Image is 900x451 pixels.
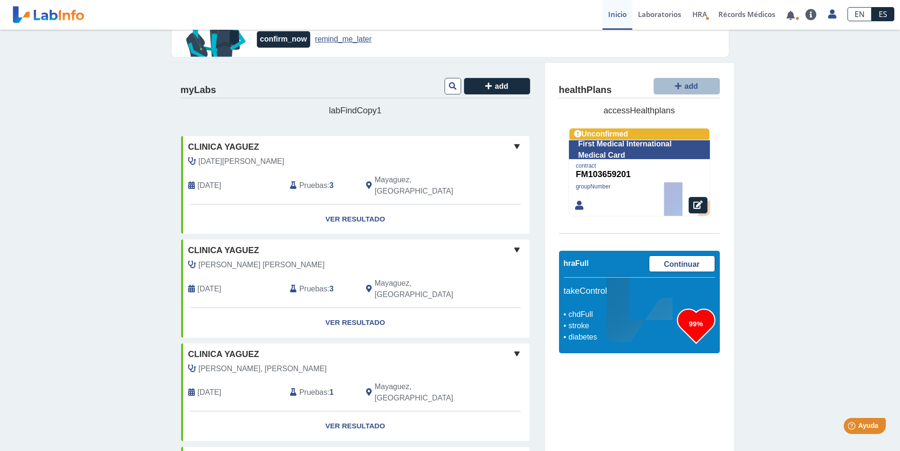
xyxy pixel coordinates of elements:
[198,387,221,398] span: 2022-02-25
[684,82,698,90] span: add
[848,7,872,21] a: EN
[649,255,715,272] a: Continuar
[495,82,508,90] span: add
[375,174,479,197] span: Mayaguez, PR
[181,308,530,338] a: Ver Resultado
[283,174,359,197] div: :
[299,180,327,191] span: Pruebas
[199,156,284,167] span: Nadal Torres, Anaida
[198,180,221,191] span: 2025-08-11
[315,35,372,43] a: remind_me_later
[677,318,715,330] h3: 99%
[188,348,259,361] span: Clinica Yaguez
[329,106,381,115] span: labFindCopy1
[375,278,479,300] span: Mayaguez, PR
[199,259,325,271] span: Jimenez Morales, Luz
[692,9,707,19] span: HRA
[566,309,677,320] li: chdFull
[566,332,677,343] li: diabetes
[283,381,359,404] div: :
[464,78,530,94] button: add
[188,141,259,153] span: Clinica Yaguez
[257,31,311,48] button: confirm_now
[188,244,259,257] span: Clinica Yaguez
[603,106,675,115] span: accessHealthplans
[299,283,327,295] span: Pruebas
[181,204,530,234] a: Ver Resultado
[872,7,894,21] a: ES
[330,388,334,396] b: 1
[330,285,334,293] b: 3
[664,260,700,268] span: Continuar
[654,78,720,94] button: add
[559,85,612,96] h4: healthPlans
[375,381,479,404] span: Mayaguez, PR
[283,278,359,300] div: :
[198,283,221,295] span: 2022-10-07
[181,411,530,441] a: Ver Resultado
[299,387,327,398] span: Pruebas
[566,320,677,332] li: stroke
[181,85,216,96] h4: myLabs
[564,286,715,297] h5: takeControl
[199,363,327,374] span: Quintana Matos, Carlos
[564,259,589,267] span: hraFull
[816,414,890,441] iframe: Help widget launcher
[330,181,334,189] b: 3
